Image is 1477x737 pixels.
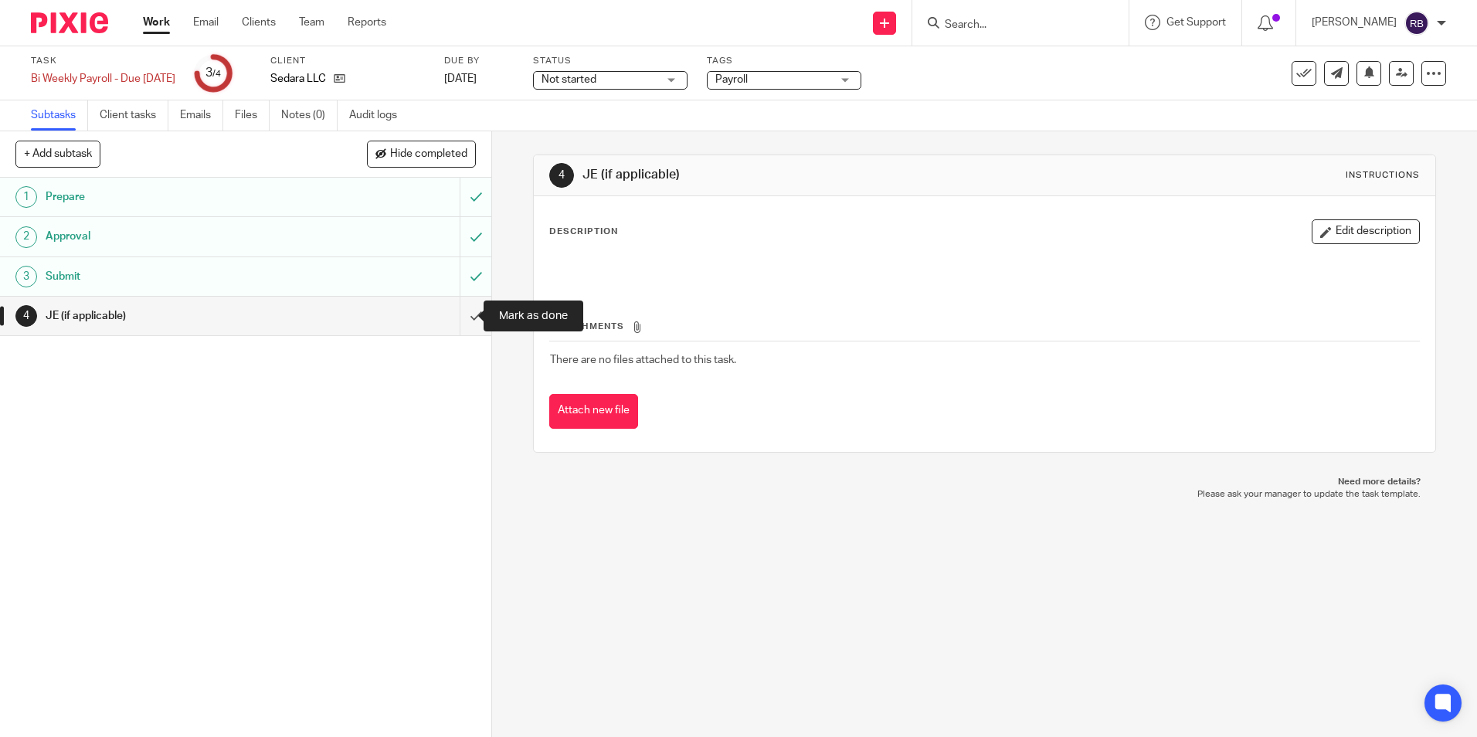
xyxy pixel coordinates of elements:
[550,355,736,365] span: There are no files attached to this task.
[15,226,37,248] div: 2
[31,71,175,87] div: Bi Weekly Payroll - Due Wednesday
[270,55,425,67] label: Client
[31,12,108,33] img: Pixie
[180,100,223,131] a: Emails
[533,55,688,67] label: Status
[100,100,168,131] a: Client tasks
[270,71,326,87] p: Sedara LLC
[548,476,1420,488] p: Need more details?
[15,266,37,287] div: 3
[143,15,170,30] a: Work
[549,226,618,238] p: Description
[46,225,311,248] h1: Approval
[242,15,276,30] a: Clients
[46,265,311,288] h1: Submit
[15,141,100,167] button: + Add subtask
[205,64,221,82] div: 3
[444,73,477,84] span: [DATE]
[31,55,175,67] label: Task
[542,74,596,85] span: Not started
[550,322,624,331] span: Attachments
[390,148,467,161] span: Hide completed
[943,19,1082,32] input: Search
[15,186,37,208] div: 1
[1312,15,1397,30] p: [PERSON_NAME]
[235,100,270,131] a: Files
[707,55,861,67] label: Tags
[715,74,748,85] span: Payroll
[1346,169,1420,182] div: Instructions
[212,70,221,78] small: /4
[349,100,409,131] a: Audit logs
[46,304,311,328] h1: JE (if applicable)
[548,488,1420,501] p: Please ask your manager to update the task template.
[444,55,514,67] label: Due by
[31,100,88,131] a: Subtasks
[348,15,386,30] a: Reports
[1404,11,1429,36] img: svg%3E
[15,305,37,327] div: 4
[193,15,219,30] a: Email
[299,15,324,30] a: Team
[1312,219,1420,244] button: Edit description
[582,167,1017,183] h1: JE (if applicable)
[31,71,175,87] div: Bi Weekly Payroll - Due [DATE]
[549,163,574,188] div: 4
[1166,17,1226,28] span: Get Support
[281,100,338,131] a: Notes (0)
[367,141,476,167] button: Hide completed
[46,185,311,209] h1: Prepare
[549,394,638,429] button: Attach new file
